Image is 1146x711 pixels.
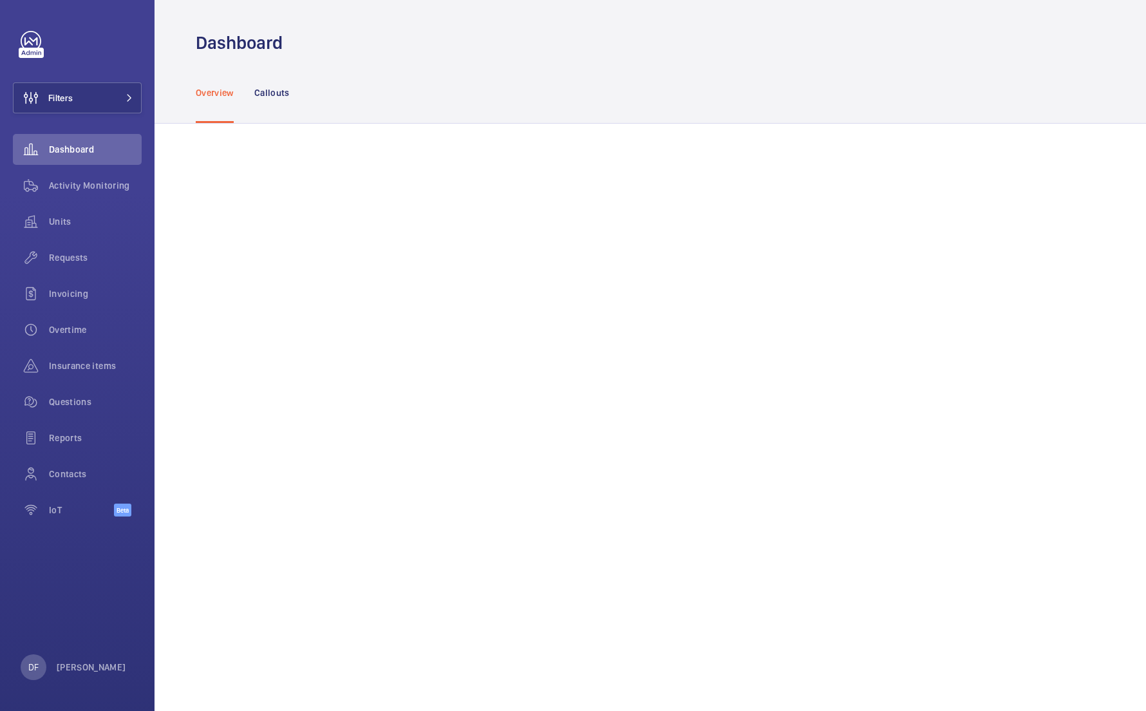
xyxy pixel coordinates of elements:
[49,359,142,372] span: Insurance items
[49,215,142,228] span: Units
[196,86,234,99] p: Overview
[57,661,126,674] p: [PERSON_NAME]
[114,504,131,517] span: Beta
[196,31,290,55] h1: Dashboard
[49,251,142,264] span: Requests
[13,82,142,113] button: Filters
[49,468,142,480] span: Contacts
[49,395,142,408] span: Questions
[49,143,142,156] span: Dashboard
[254,86,290,99] p: Callouts
[49,287,142,300] span: Invoicing
[49,323,142,336] span: Overtime
[49,431,142,444] span: Reports
[28,661,39,674] p: DF
[49,179,142,192] span: Activity Monitoring
[48,91,73,104] span: Filters
[49,504,114,517] span: IoT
